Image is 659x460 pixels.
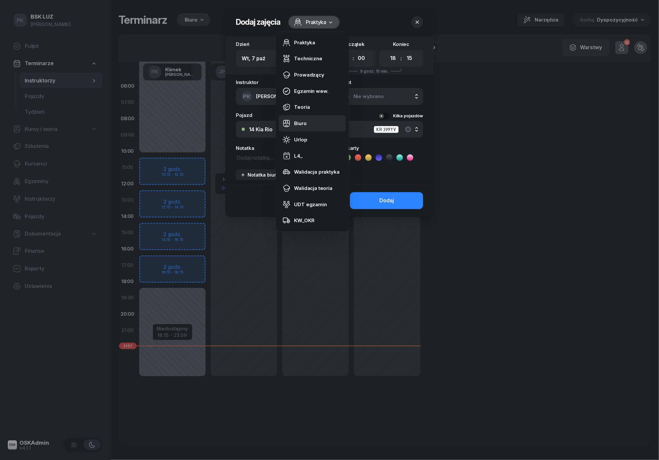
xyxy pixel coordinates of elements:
span: [PERSON_NAME] [256,93,297,99]
span: PK [243,94,251,99]
span: Nie wybrano [354,92,417,101]
div: UDT egzamin [294,200,327,209]
div: KW_OKR [294,216,315,225]
h2: Dodaj zajęcia [236,17,280,27]
div: Dodaj [379,196,394,205]
div: Walidacja teoria [294,184,332,193]
span: Praktyka [294,39,316,46]
div: : [353,54,354,62]
div: Biuro [294,119,307,128]
div: : [401,54,402,62]
div: KR 399YV [374,126,399,133]
div: Egzamin wew. [294,87,329,95]
button: 14 Kia RioKR 399YV [236,121,423,138]
div: Walidacja praktyka [294,168,340,176]
button: PK[PERSON_NAME] [236,88,326,105]
button: Dodaj [350,192,423,209]
button: Kilka pojazdów [378,113,423,119]
div: Prowadzący [294,71,324,79]
div: Urlop [294,136,307,144]
div: 14 Kia Rio [249,127,273,132]
span: Praktyka [306,18,326,26]
div: Kilka pojazdów [393,113,423,119]
button: Notatka biurowa [236,169,290,180]
div: Techniczne [294,54,322,63]
div: L4_ [294,152,303,160]
div: Notatka biurowa [240,172,286,178]
div: Teoria [294,103,310,111]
